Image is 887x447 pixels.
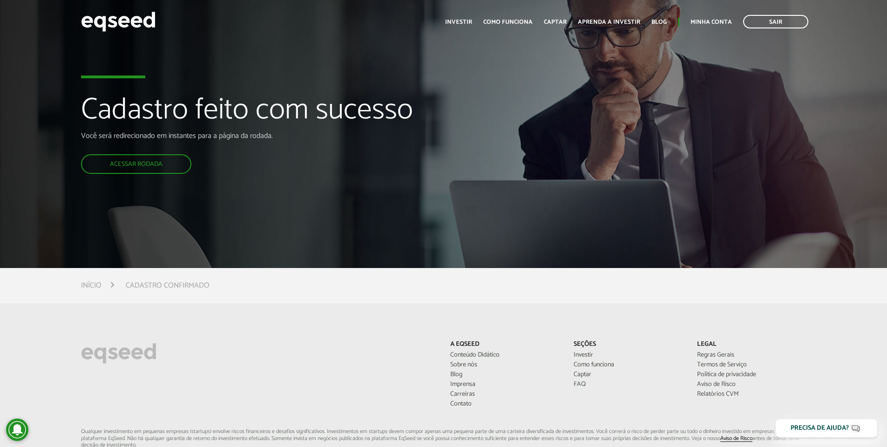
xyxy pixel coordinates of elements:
[450,381,560,388] a: Imprensa
[697,362,806,368] a: Termos de Serviço
[450,362,560,368] a: Sobre nós
[743,15,808,28] a: Sair
[445,19,472,25] a: Investir
[81,154,191,174] a: Acessar rodada
[81,9,156,34] img: EqSeed
[574,352,683,358] a: Investir
[544,19,567,25] a: Captar
[450,371,560,378] a: Blog
[450,341,560,349] p: A EqSeed
[697,371,806,378] a: Política de privacidade
[574,371,683,378] a: Captar
[483,19,533,25] a: Como funciona
[81,282,102,289] a: Início
[691,19,732,25] a: Minha conta
[450,352,560,358] a: Conteúdo Didático
[697,352,806,358] a: Regras Gerais
[574,341,683,349] p: Seções
[450,401,560,407] a: Contato
[578,19,640,25] a: Aprenda a investir
[697,391,806,398] a: Relatórios CVM
[697,341,806,349] p: Legal
[720,436,752,442] a: Aviso de Risco
[651,19,667,25] a: Blog
[81,131,511,140] p: Você será redirecionado em instantes para a página da rodada.
[81,94,511,131] h1: Cadastro feito com sucesso
[126,279,210,292] li: Cadastro confirmado
[450,391,560,398] a: Carreiras
[574,381,683,388] a: FAQ
[81,341,156,366] img: EqSeed Logo
[574,362,683,368] a: Como funciona
[697,381,806,388] a: Aviso de Risco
